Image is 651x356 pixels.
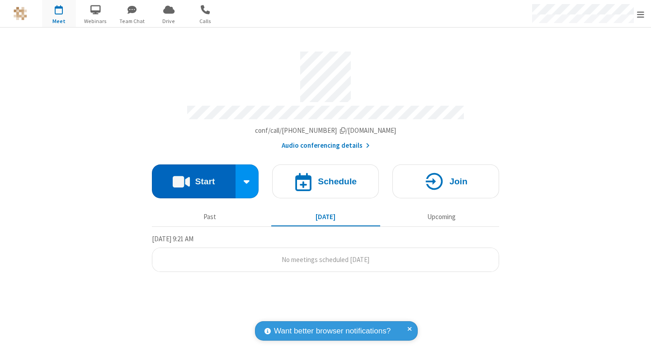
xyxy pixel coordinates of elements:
img: QA Selenium DO NOT DELETE OR CHANGE [14,7,27,20]
button: Past [156,208,264,225]
h4: Schedule [318,177,357,186]
section: Account details [152,45,499,151]
div: Start conference options [236,164,259,198]
button: Start [152,164,236,198]
button: Upcoming [387,208,496,225]
span: Webinars [79,17,113,25]
section: Today's Meetings [152,234,499,272]
span: Calls [189,17,222,25]
span: [DATE] 9:21 AM [152,234,193,243]
span: No meetings scheduled [DATE] [282,255,369,264]
span: Want better browser notifications? [274,325,391,337]
button: Audio conferencing details [282,141,370,151]
span: Team Chat [115,17,149,25]
button: Schedule [272,164,379,198]
span: Meet [42,17,76,25]
button: Join [392,164,499,198]
button: [DATE] [271,208,380,225]
h4: Start [195,177,215,186]
span: Copy my meeting room link [255,126,396,135]
span: Drive [152,17,186,25]
h4: Join [449,177,467,186]
button: Copy my meeting room linkCopy my meeting room link [255,126,396,136]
